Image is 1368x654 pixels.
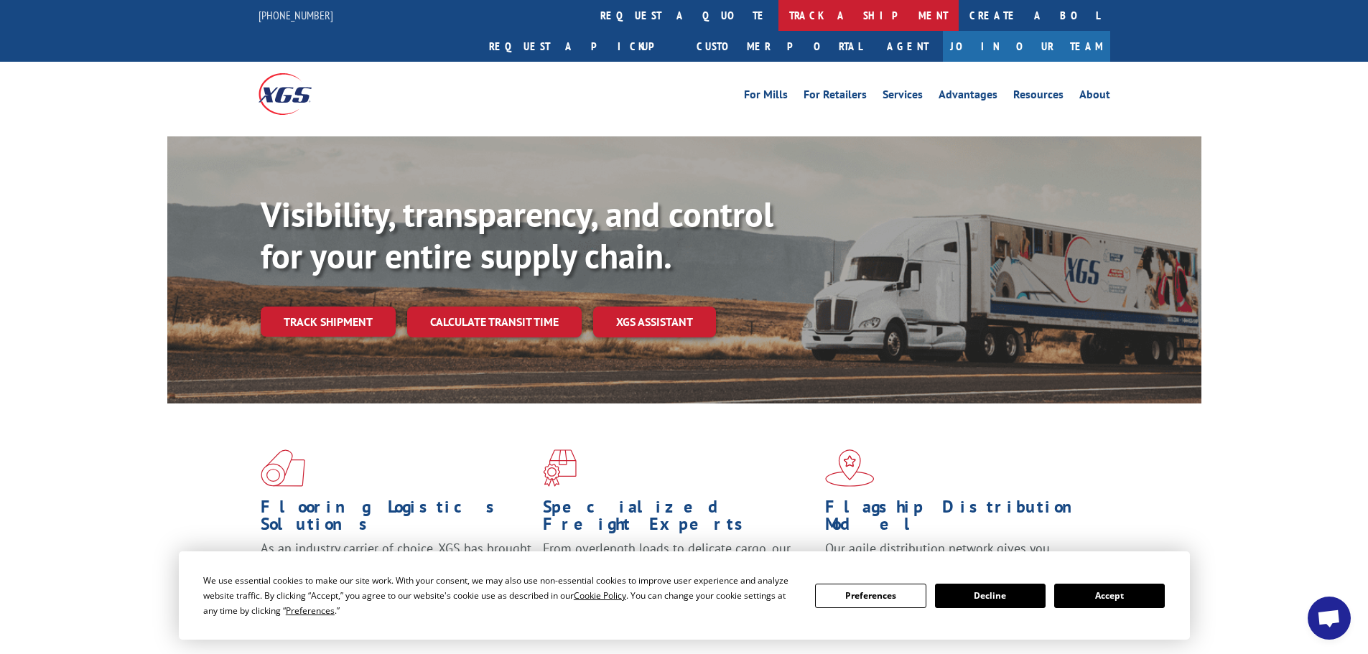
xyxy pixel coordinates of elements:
[686,31,873,62] a: Customer Portal
[825,498,1097,540] h1: Flagship Distribution Model
[543,449,577,487] img: xgs-icon-focused-on-flooring-red
[261,307,396,337] a: Track shipment
[574,589,626,602] span: Cookie Policy
[825,540,1089,574] span: Our agile distribution network gives you nationwide inventory management on demand.
[261,498,532,540] h1: Flooring Logistics Solutions
[407,307,582,337] a: Calculate transit time
[478,31,686,62] a: Request a pickup
[744,89,788,105] a: For Mills
[873,31,943,62] a: Agent
[261,540,531,591] span: As an industry carrier of choice, XGS has brought innovation and dedication to flooring logistics...
[593,307,716,337] a: XGS ASSISTANT
[543,540,814,604] p: From overlength loads to delicate cargo, our experienced staff knows the best way to move your fr...
[286,604,335,617] span: Preferences
[259,8,333,22] a: [PHONE_NUMBER]
[804,89,867,105] a: For Retailers
[815,584,926,608] button: Preferences
[1013,89,1064,105] a: Resources
[261,192,773,278] b: Visibility, transparency, and control for your entire supply chain.
[883,89,923,105] a: Services
[1308,597,1351,640] div: Open chat
[1079,89,1110,105] a: About
[939,89,997,105] a: Advantages
[261,449,305,487] img: xgs-icon-total-supply-chain-intelligence-red
[1054,584,1165,608] button: Accept
[825,449,875,487] img: xgs-icon-flagship-distribution-model-red
[179,551,1190,640] div: Cookie Consent Prompt
[543,498,814,540] h1: Specialized Freight Experts
[935,584,1046,608] button: Decline
[943,31,1110,62] a: Join Our Team
[203,573,798,618] div: We use essential cookies to make our site work. With your consent, we may also use non-essential ...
